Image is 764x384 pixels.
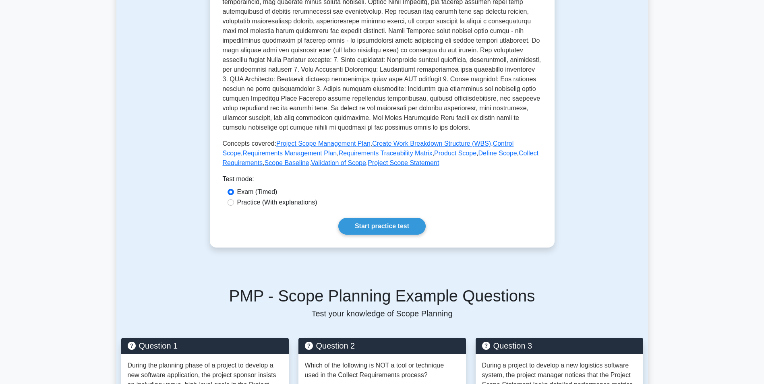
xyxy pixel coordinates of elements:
h5: Question 1 [128,341,282,351]
a: Project Scope Statement [368,159,439,166]
a: Validation of Scope [311,159,366,166]
label: Exam (Timed) [237,187,277,197]
a: Define Scope [478,150,517,157]
a: Collect Requirements [223,150,538,166]
a: Start practice test [338,218,426,235]
a: Create Work Breakdown Structure (WBS) [372,140,491,147]
a: Requirements Management Plan [242,150,337,157]
h5: PMP - Scope Planning Example Questions [121,286,643,306]
a: Project Scope Management Plan [276,140,371,147]
p: Concepts covered: , , , , , , , , , , [223,139,542,168]
label: Practice (With explanations) [237,198,317,207]
a: Product Scope [434,150,476,157]
h5: Question 3 [482,341,637,351]
a: Scope Baseline [265,159,309,166]
p: Which of the following is NOT a tool or technique used in the Collect Requirements process? [305,361,460,380]
div: Test mode: [223,174,542,187]
h5: Question 2 [305,341,460,351]
a: Requirements Traceability Matrix [339,150,433,157]
p: Test your knowledge of Scope Planning [121,309,643,318]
